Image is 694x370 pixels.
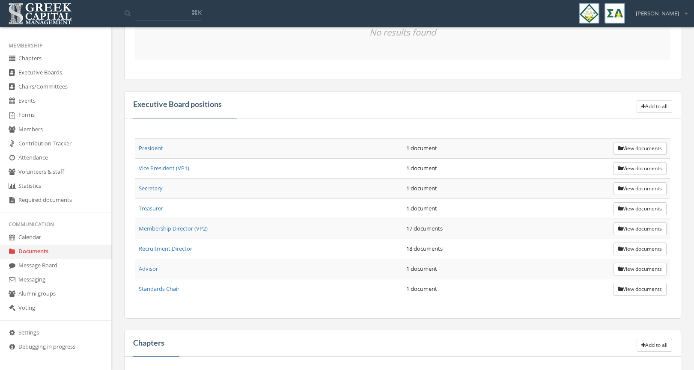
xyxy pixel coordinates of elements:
a: Advisor [139,265,158,272]
a: Vice President (VP1) [139,164,189,172]
span: ⌘K [191,8,202,17]
button: View documents [614,182,667,195]
span: 1 document [406,285,437,293]
a: Standards Chair [139,285,179,293]
span: 1 document [406,204,437,212]
a: Secretary [139,184,163,192]
a: Membership Director (VP2) [139,225,208,232]
button: View documents [614,162,667,175]
div: [PERSON_NAME] [630,3,688,18]
button: View documents [614,222,667,235]
h4: Executive Board positions [133,100,222,109]
button: View documents [614,202,667,215]
a: Recruitment Director [139,245,192,252]
p: No results found [139,12,667,53]
h4: Chapters [133,339,164,348]
a: President [139,144,163,152]
button: Add to all [637,339,672,352]
span: [PERSON_NAME] [636,9,679,18]
span: 1 document [406,265,437,272]
button: View documents [614,263,667,275]
button: View documents [614,142,667,155]
button: View documents [614,283,667,296]
span: 18 documents [406,245,443,252]
span: 1 document [406,164,437,172]
span: 1 document [406,184,437,192]
span: 17 documents [406,225,443,232]
a: Treasurer [139,204,163,212]
button: View documents [614,243,667,255]
button: Add to all [637,100,672,113]
span: 1 document [406,144,437,152]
